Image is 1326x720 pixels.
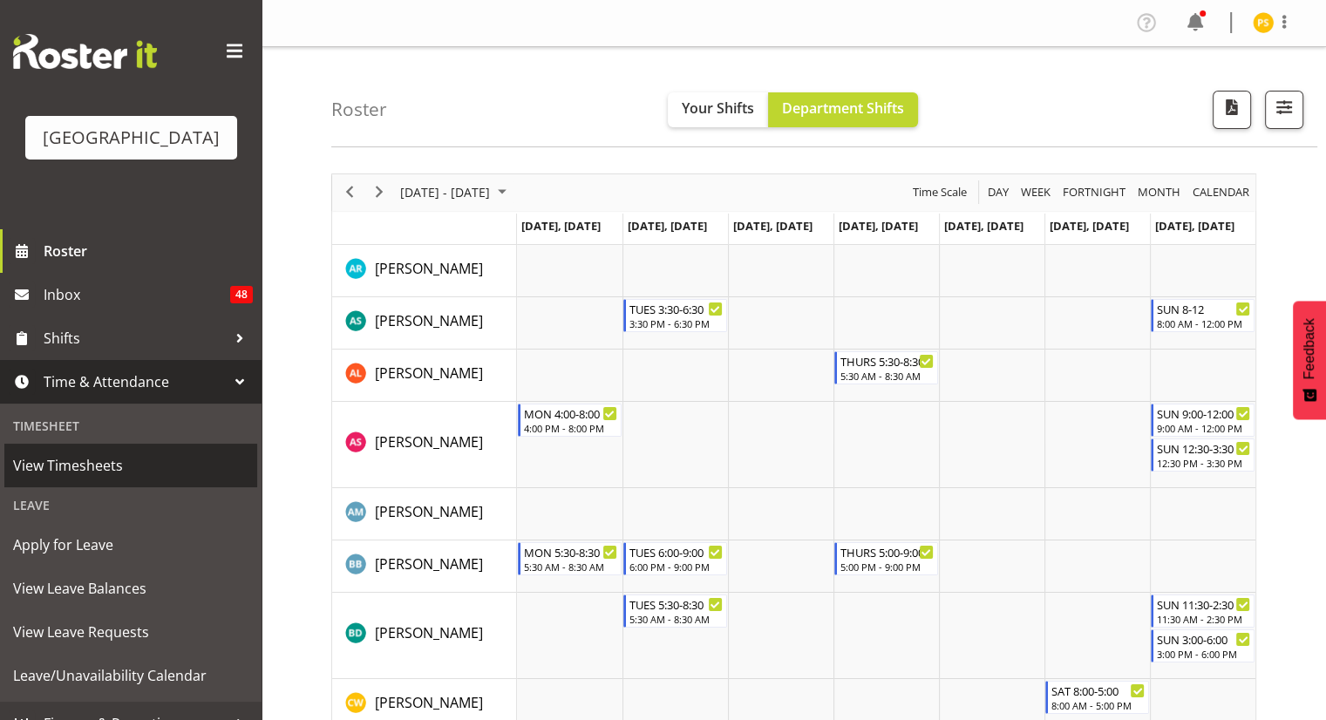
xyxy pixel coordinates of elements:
[986,181,1010,203] span: Day
[44,325,227,351] span: Shifts
[375,363,483,383] span: [PERSON_NAME]
[332,402,517,488] td: Alex Sansom resource
[629,543,723,560] div: TUES 6:00-9:00
[1157,316,1250,330] div: 8:00 AM - 12:00 PM
[1157,647,1250,661] div: 3:00 PM - 6:00 PM
[332,297,517,350] td: Ajay Smith resource
[629,316,723,330] div: 3:30 PM - 6:30 PM
[1157,300,1250,317] div: SUN 8-12
[335,174,364,211] div: previous period
[375,502,483,521] span: [PERSON_NAME]
[839,218,918,234] span: [DATE], [DATE]
[1151,404,1255,437] div: Alex Sansom"s event - SUN 9:00-12:00 Begin From Sunday, September 7, 2025 at 9:00:00 AM GMT+12:00...
[1018,181,1054,203] button: Timeline Week
[364,174,394,211] div: next period
[375,622,483,643] a: [PERSON_NAME]
[398,181,492,203] span: [DATE] - [DATE]
[1155,218,1234,234] span: [DATE], [DATE]
[375,258,483,279] a: [PERSON_NAME]
[1157,612,1250,626] div: 11:30 AM - 2:30 PM
[1151,629,1255,662] div: Braedyn Dykes"s event - SUN 3:00-6:00 Begin From Sunday, September 7, 2025 at 3:00:00 PM GMT+12:0...
[13,575,248,601] span: View Leave Balances
[332,350,517,402] td: Alex Laverty resource
[840,352,934,370] div: THURS 5:30-8:30
[1050,218,1129,234] span: [DATE], [DATE]
[375,692,483,713] a: [PERSON_NAME]
[834,542,938,575] div: Bradley Barton"s event - THURS 5:00-9:00 Begin From Thursday, September 4, 2025 at 5:00:00 PM GMT...
[1151,594,1255,628] div: Braedyn Dykes"s event - SUN 11:30-2:30 Begin From Sunday, September 7, 2025 at 11:30:00 AM GMT+12...
[1265,91,1303,129] button: Filter Shifts
[13,662,248,689] span: Leave/Unavailability Calendar
[629,560,723,574] div: 6:00 PM - 9:00 PM
[1135,181,1184,203] button: Timeline Month
[230,286,253,303] span: 48
[840,369,934,383] div: 5:30 AM - 8:30 AM
[332,540,517,593] td: Bradley Barton resource
[985,181,1012,203] button: Timeline Day
[623,299,727,332] div: Ajay Smith"s event - TUES 3:30-6:30 Begin From Tuesday, September 2, 2025 at 3:30:00 PM GMT+12:00...
[332,488,517,540] td: Angus McLeay resource
[623,594,727,628] div: Braedyn Dykes"s event - TUES 5:30-8:30 Begin From Tuesday, September 2, 2025 at 5:30:00 AM GMT+12...
[524,421,617,435] div: 4:00 PM - 8:00 PM
[1060,181,1129,203] button: Fortnight
[521,218,601,234] span: [DATE], [DATE]
[524,560,617,574] div: 5:30 AM - 8:30 AM
[1191,181,1251,203] span: calendar
[13,452,248,479] span: View Timesheets
[375,554,483,574] a: [PERSON_NAME]
[13,619,248,645] span: View Leave Requests
[629,300,723,317] div: TUES 3:30-6:30
[1213,91,1251,129] button: Download a PDF of the roster according to the set date range.
[629,595,723,613] div: TUES 5:30-8:30
[518,404,622,437] div: Alex Sansom"s event - MON 4:00-8:00 Begin From Monday, September 1, 2025 at 4:00:00 PM GMT+12:00 ...
[394,174,517,211] div: September 01 - 07, 2025
[4,567,257,610] a: View Leave Balances
[834,351,938,384] div: Alex Laverty"s event - THURS 5:30-8:30 Begin From Thursday, September 4, 2025 at 5:30:00 AM GMT+1...
[629,612,723,626] div: 5:30 AM - 8:30 AM
[4,444,257,487] a: View Timesheets
[13,34,157,69] img: Rosterit website logo
[1157,439,1250,457] div: SUN 12:30-3:30
[13,532,248,558] span: Apply for Leave
[332,593,517,679] td: Braedyn Dykes resource
[1190,181,1253,203] button: Month
[375,432,483,452] span: [PERSON_NAME]
[682,98,754,118] span: Your Shifts
[1151,299,1255,332] div: Ajay Smith"s event - SUN 8-12 Begin From Sunday, September 7, 2025 at 8:00:00 AM GMT+12:00 Ends A...
[518,542,622,575] div: Bradley Barton"s event - MON 5:30-8:30 Begin From Monday, September 1, 2025 at 5:30:00 AM GMT+12:...
[43,125,220,151] div: [GEOGRAPHIC_DATA]
[1051,682,1145,699] div: SAT 8:00-5:00
[1157,421,1250,435] div: 9:00 AM - 12:00 PM
[4,487,257,523] div: Leave
[1061,181,1127,203] span: Fortnight
[768,92,918,127] button: Department Shifts
[623,542,727,575] div: Bradley Barton"s event - TUES 6:00-9:00 Begin From Tuesday, September 2, 2025 at 6:00:00 PM GMT+1...
[375,363,483,384] a: [PERSON_NAME]
[733,218,813,234] span: [DATE], [DATE]
[944,218,1023,234] span: [DATE], [DATE]
[44,369,227,395] span: Time & Attendance
[4,408,257,444] div: Timesheet
[44,238,253,264] span: Roster
[375,693,483,712] span: [PERSON_NAME]
[1157,404,1250,422] div: SUN 9:00-12:00
[911,181,969,203] span: Time Scale
[840,560,934,574] div: 5:00 PM - 9:00 PM
[1253,12,1274,33] img: pyper-smith11244.jpg
[1157,630,1250,648] div: SUN 3:00-6:00
[1045,681,1149,714] div: Cain Wilson"s event - SAT 8:00-5:00 Begin From Saturday, September 6, 2025 at 8:00:00 AM GMT+12:0...
[782,98,904,118] span: Department Shifts
[628,218,707,234] span: [DATE], [DATE]
[4,654,257,697] a: Leave/Unavailability Calendar
[1051,698,1145,712] div: 8:00 AM - 5:00 PM
[1293,301,1326,419] button: Feedback - Show survey
[1151,438,1255,472] div: Alex Sansom"s event - SUN 12:30-3:30 Begin From Sunday, September 7, 2025 at 12:30:00 PM GMT+12:0...
[1136,181,1182,203] span: Month
[668,92,768,127] button: Your Shifts
[338,181,362,203] button: Previous
[332,245,517,297] td: Addison Robertson resource
[4,610,257,654] a: View Leave Requests
[375,554,483,574] span: [PERSON_NAME]
[375,623,483,642] span: [PERSON_NAME]
[375,259,483,278] span: [PERSON_NAME]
